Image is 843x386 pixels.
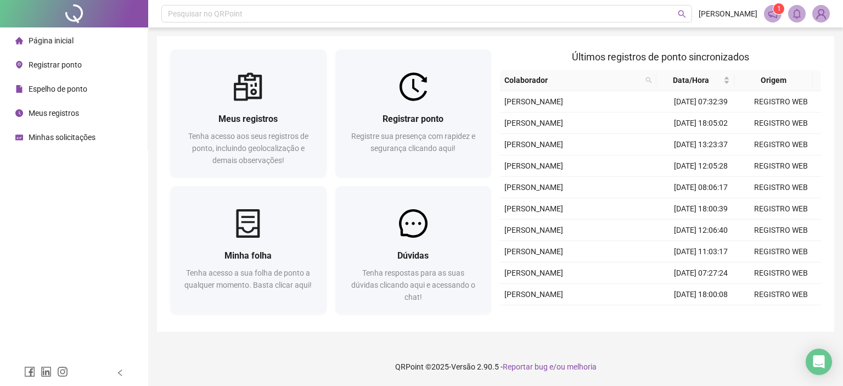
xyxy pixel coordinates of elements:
span: [PERSON_NAME] [504,247,563,256]
span: facebook [24,366,35,377]
td: REGISTRO WEB [741,305,821,327]
span: [PERSON_NAME] [504,140,563,149]
a: DúvidasTenha respostas para as suas dúvidas clicando aqui e acessando o chat! [335,186,492,314]
span: Data/Hora [661,74,721,86]
span: [PERSON_NAME] [504,226,563,234]
sup: 1 [773,3,784,14]
span: Espelho de ponto [29,85,87,93]
span: Dúvidas [397,250,429,261]
span: [PERSON_NAME] [504,161,563,170]
td: [DATE] 13:23:37 [661,134,741,155]
td: [DATE] 18:05:02 [661,113,741,134]
span: instagram [57,366,68,377]
span: [PERSON_NAME] [699,8,757,20]
span: [PERSON_NAME] [504,268,563,277]
footer: QRPoint © 2025 - 2.90.5 - [148,348,843,386]
span: search [643,72,654,88]
span: search [645,77,652,83]
span: Reportar bug e/ou melhoria [503,362,597,371]
span: Página inicial [29,36,74,45]
td: [DATE] 07:27:24 [661,262,741,284]
span: Tenha acesso aos seus registros de ponto, incluindo geolocalização e demais observações! [188,132,308,165]
span: [PERSON_NAME] [504,97,563,106]
span: left [116,369,124,377]
td: REGISTRO WEB [741,91,821,113]
td: REGISTRO WEB [741,177,821,198]
a: Minha folhaTenha acesso a sua folha de ponto a qualquer momento. Basta clicar aqui! [170,186,327,314]
td: REGISTRO WEB [741,113,821,134]
span: Registre sua presença com rapidez e segurança clicando aqui! [351,132,475,153]
span: Meus registros [29,109,79,118]
span: [PERSON_NAME] [504,290,563,299]
a: Registrar pontoRegistre sua presença com rapidez e segurança clicando aqui! [335,49,492,177]
td: REGISTRO WEB [741,241,821,262]
span: home [15,37,23,44]
span: file [15,85,23,93]
span: Versão [451,362,475,371]
span: environment [15,61,23,69]
span: Colaborador [504,74,641,86]
span: Tenha respostas para as suas dúvidas clicando aqui e acessando o chat! [351,268,475,301]
span: [PERSON_NAME] [504,183,563,192]
td: REGISTRO WEB [741,262,821,284]
span: Minhas solicitações [29,133,95,142]
td: REGISTRO WEB [741,134,821,155]
td: REGISTRO WEB [741,284,821,305]
span: clock-circle [15,109,23,117]
th: Data/Hora [656,70,734,91]
td: [DATE] 12:12:45 [661,305,741,327]
th: Origem [734,70,812,91]
span: 1 [777,5,781,13]
td: [DATE] 07:32:39 [661,91,741,113]
span: bell [792,9,802,19]
span: Registrar ponto [383,114,443,124]
span: Meus registros [218,114,278,124]
span: linkedin [41,366,52,377]
span: Tenha acesso a sua folha de ponto a qualquer momento. Basta clicar aqui! [184,268,312,289]
td: [DATE] 08:06:17 [661,177,741,198]
div: Open Intercom Messenger [806,349,832,375]
span: Últimos registros de ponto sincronizados [572,51,749,63]
td: [DATE] 18:00:08 [661,284,741,305]
span: Minha folha [224,250,272,261]
span: search [678,10,686,18]
img: 92197 [813,5,829,22]
span: [PERSON_NAME] [504,119,563,127]
span: notification [768,9,778,19]
td: REGISTRO WEB [741,220,821,241]
span: [PERSON_NAME] [504,204,563,213]
td: REGISTRO WEB [741,198,821,220]
a: Meus registrosTenha acesso aos seus registros de ponto, incluindo geolocalização e demais observa... [170,49,327,177]
td: REGISTRO WEB [741,155,821,177]
td: [DATE] 12:05:28 [661,155,741,177]
span: Registrar ponto [29,60,82,69]
td: [DATE] 11:03:17 [661,241,741,262]
td: [DATE] 12:06:40 [661,220,741,241]
td: [DATE] 18:00:39 [661,198,741,220]
span: schedule [15,133,23,141]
